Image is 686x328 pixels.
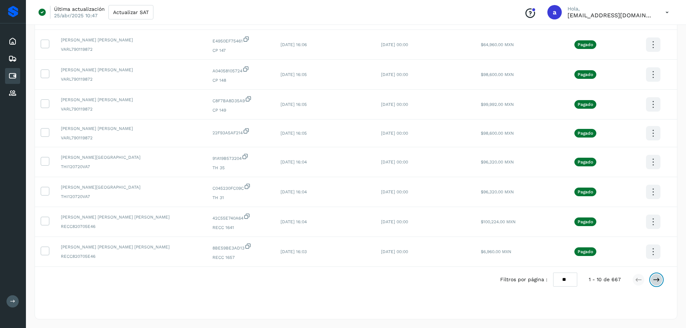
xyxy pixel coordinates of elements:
[61,214,201,220] span: [PERSON_NAME] [PERSON_NAME] [PERSON_NAME]
[381,219,408,224] span: [DATE] 00:00
[381,72,408,77] span: [DATE] 00:00
[212,183,269,192] span: C045230FC09C
[212,107,269,113] span: CP 149
[5,85,20,101] div: Proveedores
[5,51,20,67] div: Embarques
[281,159,307,165] span: [DATE] 16:04
[212,243,269,251] span: 8BE59BE3AD13
[61,106,201,112] span: VARL790119872
[578,189,593,194] p: Pagado
[61,37,201,43] span: [PERSON_NAME] [PERSON_NAME]
[589,276,621,283] span: 1 - 10 de 667
[61,223,201,230] span: RECC820705E46
[578,159,593,165] p: Pagado
[5,68,20,84] div: Cuentas por pagar
[61,125,201,132] span: [PERSON_NAME] [PERSON_NAME]
[381,189,408,194] span: [DATE] 00:00
[568,12,654,19] p: administracion@aplogistica.com
[481,219,516,224] span: $100,224.00 MXN
[481,72,514,77] span: $98,600.00 MXN
[61,76,201,82] span: VARL790119872
[281,102,307,107] span: [DATE] 16:05
[578,131,593,136] p: Pagado
[481,42,514,47] span: $64,960.00 MXN
[212,153,269,162] span: 91A19B573204
[212,77,269,84] span: CP 148
[381,102,408,107] span: [DATE] 00:00
[54,12,98,19] p: 25/abr/2025 10:47
[281,189,307,194] span: [DATE] 16:04
[212,254,269,261] span: RECC 1657
[108,5,153,19] button: Actualizar SAT
[212,194,269,201] span: TH 31
[381,131,408,136] span: [DATE] 00:00
[61,135,201,141] span: VARL790119872
[481,131,514,136] span: $98,600.00 MXN
[578,249,593,254] p: Pagado
[578,42,593,47] p: Pagado
[61,184,201,190] span: [PERSON_NAME][GEOGRAPHIC_DATA]
[578,102,593,107] p: Pagado
[281,219,307,224] span: [DATE] 16:04
[381,159,408,165] span: [DATE] 00:00
[481,102,514,107] span: $99,992.00 MXN
[578,72,593,77] p: Pagado
[500,276,547,283] span: Filtros por página :
[61,253,201,260] span: RECC820705E46
[281,131,307,136] span: [DATE] 16:05
[212,47,269,54] span: CP 147
[54,6,105,12] p: Última actualización
[113,10,149,15] span: Actualizar SAT
[212,95,269,104] span: C8F7BA8D35A9
[212,36,269,44] span: E4950EF75461
[212,127,269,136] span: 22F93A5AF214
[568,6,654,12] p: Hola,
[578,219,593,224] p: Pagado
[281,42,307,47] span: [DATE] 16:06
[281,72,307,77] span: [DATE] 16:05
[381,249,408,254] span: [DATE] 00:00
[212,165,269,171] span: TH 35
[212,66,269,74] span: A04058105724
[61,244,201,250] span: [PERSON_NAME] [PERSON_NAME] [PERSON_NAME]
[212,213,269,221] span: 42C55E740A64
[61,154,201,161] span: [PERSON_NAME][GEOGRAPHIC_DATA]
[61,163,201,170] span: THI120720VA7
[61,96,201,103] span: [PERSON_NAME] [PERSON_NAME]
[61,46,201,53] span: VARL790119872
[212,224,269,231] span: RECC 1641
[481,249,511,254] span: $6,960.00 MXN
[481,159,514,165] span: $96,320.00 MXN
[61,193,201,200] span: THI120720VA7
[481,189,514,194] span: $96,320.00 MXN
[281,249,307,254] span: [DATE] 16:03
[61,67,201,73] span: [PERSON_NAME] [PERSON_NAME]
[381,42,408,47] span: [DATE] 00:00
[5,33,20,49] div: Inicio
